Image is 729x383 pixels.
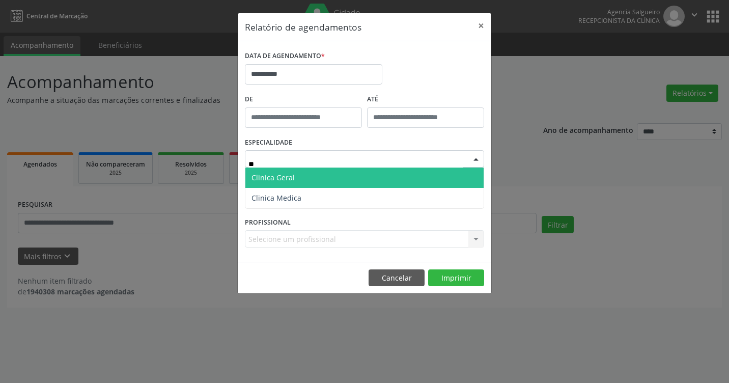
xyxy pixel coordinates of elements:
span: Clinica Geral [251,173,295,182]
button: Imprimir [428,269,484,287]
h5: Relatório de agendamentos [245,20,361,34]
label: PROFISSIONAL [245,214,291,230]
label: ATÉ [367,92,484,107]
button: Cancelar [369,269,425,287]
label: De [245,92,362,107]
label: ESPECIALIDADE [245,135,292,151]
span: Clinica Medica [251,193,301,203]
label: DATA DE AGENDAMENTO [245,48,325,64]
button: Close [471,13,491,38]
